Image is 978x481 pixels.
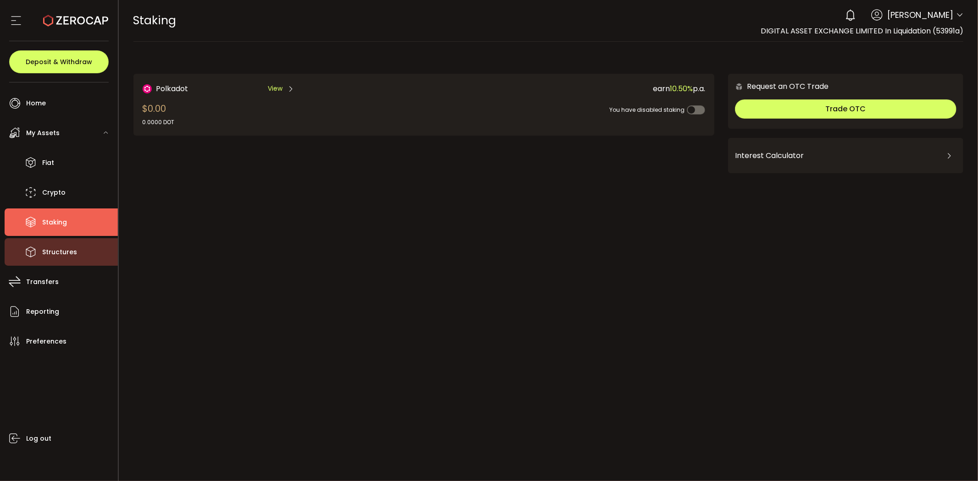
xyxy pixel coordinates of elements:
[728,81,829,92] div: Request an OTC Trade
[133,12,177,28] span: Staking
[735,99,956,119] button: Trade OTC
[26,432,51,445] span: Log out
[156,83,188,94] span: Polkadot
[735,82,743,91] img: 6nGpN7MZ9FLuBP83NiajKbTRY4UzlzQtBKtCrLLspmCkSvCZHBKvY3NxgQaT5JnOQREvtQ257bXeeSTueZfAPizblJ+Fe8JwA...
[26,59,92,65] span: Deposit & Withdraw
[26,305,59,318] span: Reporting
[143,84,152,93] img: DOT
[414,83,705,94] div: earn p.a.
[26,97,46,110] span: Home
[670,83,693,94] span: 10.50%
[42,246,77,259] span: Structures
[26,126,60,140] span: My Assets
[761,26,963,36] span: DIGITAL ASSET EXCHANGE LIMITED In Liquidation (53991a)
[42,186,66,199] span: Crypto
[268,84,282,93] span: View
[26,275,59,289] span: Transfers
[887,9,953,21] span: [PERSON_NAME]
[825,104,866,114] span: Trade OTC
[42,156,54,169] span: Fiat
[9,50,109,73] button: Deposit & Withdraw
[42,216,67,229] span: Staking
[609,106,685,114] span: You have disabled staking
[143,118,175,126] div: 0.0000 DOT
[26,335,66,348] span: Preferences
[932,437,978,481] iframe: Chat Widget
[143,102,175,126] div: $0.00
[735,145,956,167] div: Interest Calculator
